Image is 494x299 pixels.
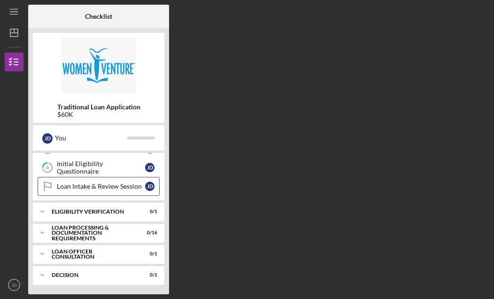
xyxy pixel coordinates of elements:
[140,272,157,278] div: 0 / 1
[57,103,140,111] b: Traditional Loan Application
[52,249,134,260] div: Loan Officer Consultation
[145,182,154,191] div: J D
[145,163,154,172] div: J D
[52,225,134,241] div: Loan Processing & Documentation Requirements
[140,251,157,257] div: 0 / 1
[55,130,127,146] div: You
[140,209,157,215] div: 0 / 1
[33,38,164,94] img: Product logo
[140,230,157,236] div: 0 / 16
[52,272,134,278] div: Decision
[85,13,112,20] b: Checklist
[11,283,17,288] text: JD
[57,183,145,190] div: Loan Intake & Review Session
[42,133,53,144] div: J D
[38,158,160,177] a: 4Initial Eligibility QuestionnaireJD
[57,111,140,118] div: $60K
[38,177,160,196] a: Loan Intake & Review SessionJD
[52,209,134,215] div: Eligibility Verification
[46,165,49,171] tspan: 4
[5,276,23,294] button: JD
[57,160,145,175] div: Initial Eligibility Questionnaire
